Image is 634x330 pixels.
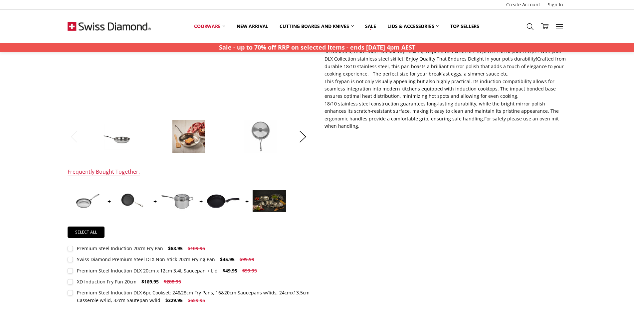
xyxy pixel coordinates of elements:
p: For safety please use an oven mit when handling. [324,11,567,130]
button: Previous [68,126,81,147]
strong: Sale - up to 70% off RRP on selected items - ends [DATE] 4pm AEST [219,43,415,51]
img: Swiss Diamond Premium Steel DLX Non-Stick 20cm Frying Pan [115,185,148,218]
div: Premium Steel Induction DLX 20cm x 12cm 3.4L Saucepan + Lid [77,267,218,274]
span: $99.95 [242,267,257,274]
a: Lids & Accessories [382,19,444,34]
span: $99.99 [240,256,254,262]
img: Premium Steel Induction 20cm Fry Pan [69,190,102,212]
img: Premium Steel DLX - 8" (20cm) Stainless Steel Fry Pan | Swiss Diamond [244,120,277,153]
span: $169.95 [141,278,159,285]
a: Cookware [188,19,231,34]
button: Next [296,126,310,147]
span: $63.95 [168,245,183,251]
span: 18/10 stainless steel construction guarantees long-lasting durability, while the bright mirror po... [324,100,559,122]
span: $109.95 [188,245,205,251]
img: Premium Steel DLX - 8" (20cm) Stainless Steel Fry Pan | Swiss Diamond [172,120,205,153]
a: Select all [68,227,105,238]
div: Premium Steel Induction 20cm Fry Pan [77,245,163,251]
div: Swiss Diamond Premium Steel DLX Non-Stick 20cm Frying Pan [77,256,215,262]
div: Premium Steel Induction DLX 6pc Cookset: 24&28cm Fry Pans, 16&20cm Saucepans w/lids, 24cmx13.5cm ... [77,289,310,303]
span: $288.95 [164,278,181,285]
span: $49.95 [223,267,237,274]
a: Cutting boards and knives [274,19,359,34]
img: Free Shipping On Every Order [68,10,151,43]
img: Premium Steel DLX 6 pc cookware set [253,190,286,212]
div: XD Induction Fry Pan 20cm [77,278,136,285]
img: XD Induction Fry Pan 20cm [207,194,240,208]
a: Sale [359,19,382,34]
a: New arrival [231,19,274,34]
span: $659.95 [188,297,205,303]
img: Premium Steel DLX - 8" (20cm) Stainless Steel Fry Pan | Swiss Diamond [100,120,133,153]
span: This frypan is not only visually appealing but also highly practical. Its induction compatibility... [324,78,556,99]
div: Frequently Bought Together: [68,168,140,176]
span: $329.95 [165,297,183,303]
img: Premium Steel DLX - 3.4 Litre (8") Stainless Steel Saucepan + Lid | Swiss Diamond [161,185,194,218]
span: $45.95 [220,256,235,262]
a: Top Sellers [445,19,485,34]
